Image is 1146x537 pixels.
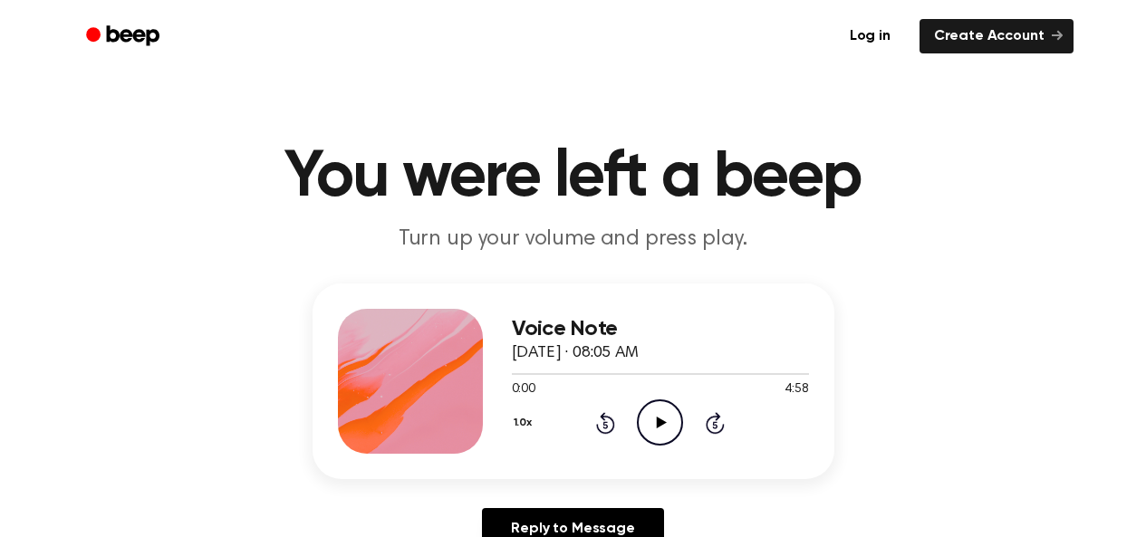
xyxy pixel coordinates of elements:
[785,380,808,399] span: 4:58
[920,19,1074,53] a: Create Account
[512,380,535,399] span: 0:00
[110,145,1037,210] h1: You were left a beep
[512,408,539,438] button: 1.0x
[73,19,176,54] a: Beep
[512,317,809,341] h3: Voice Note
[226,225,921,254] p: Turn up your volume and press play.
[832,15,909,57] a: Log in
[512,345,639,361] span: [DATE] · 08:05 AM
